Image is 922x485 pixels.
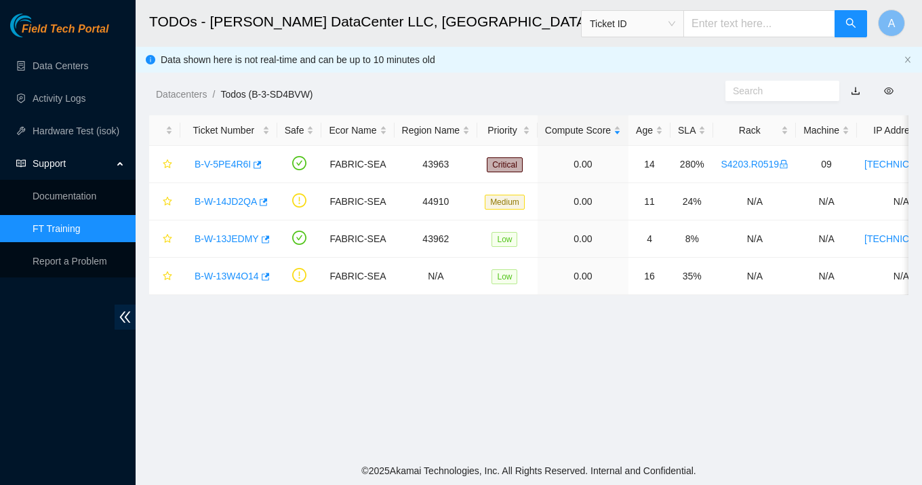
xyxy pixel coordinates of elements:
span: / [212,89,215,100]
span: exclamation-circle [292,268,306,282]
span: Critical [487,157,523,172]
td: 4 [628,220,670,258]
span: Medium [485,195,525,210]
span: Low [492,232,517,247]
p: Report a Problem [33,248,125,275]
td: 11 [628,183,670,220]
td: N/A [796,220,857,258]
input: Search [733,83,821,98]
span: exclamation-circle [292,193,306,208]
a: Documentation [33,191,96,201]
td: 43962 [395,220,478,258]
td: 09 [796,146,857,183]
td: 8% [670,220,713,258]
td: 24% [670,183,713,220]
span: eye [884,86,894,96]
td: N/A [796,258,857,295]
a: B-W-14JD2QA [195,196,257,207]
span: Support [33,150,113,177]
button: star [157,191,173,212]
td: N/A [713,183,796,220]
a: FT Training [33,223,81,234]
td: 0.00 [538,220,628,258]
span: Ticket ID [590,14,675,34]
a: download [851,85,860,96]
td: 280% [670,146,713,183]
span: check-circle [292,156,306,170]
a: B-V-5PE4R6I [195,159,251,170]
td: 43963 [395,146,478,183]
td: N/A [713,220,796,258]
a: B-W-13JEDMY [195,233,259,244]
td: 0.00 [538,258,628,295]
span: A [888,15,896,32]
a: Datacenters [156,89,207,100]
a: B-W-13W4O14 [195,271,259,282]
span: read [16,159,26,168]
button: star [157,153,173,175]
span: star [163,271,172,282]
td: 35% [670,258,713,295]
img: Akamai Technologies [10,14,68,37]
span: search [845,18,856,31]
button: download [841,80,870,102]
td: FABRIC-SEA [321,258,394,295]
input: Enter text here... [683,10,835,37]
a: S4203.R0519lock [721,159,788,170]
td: FABRIC-SEA [321,146,394,183]
span: double-left [115,305,136,330]
button: A [878,9,905,37]
td: N/A [713,258,796,295]
td: FABRIC-SEA [321,220,394,258]
span: Low [492,269,517,284]
button: star [157,228,173,250]
td: 14 [628,146,670,183]
td: 44910 [395,183,478,220]
td: N/A [395,258,478,295]
span: star [163,197,172,208]
td: 0.00 [538,146,628,183]
span: check-circle [292,231,306,245]
button: star [157,265,173,287]
footer: © 2025 Akamai Technologies, Inc. All Rights Reserved. Internal and Confidential. [136,457,922,485]
span: Field Tech Portal [22,23,108,36]
td: FABRIC-SEA [321,183,394,220]
td: 16 [628,258,670,295]
span: star [163,159,172,170]
button: search [835,10,867,37]
td: 0.00 [538,183,628,220]
a: Todos (B-3-SD4BVW) [220,89,313,100]
span: star [163,234,172,245]
a: Data Centers [33,60,88,71]
a: Hardware Test (isok) [33,125,119,136]
span: lock [779,159,788,169]
a: Activity Logs [33,93,86,104]
a: Akamai TechnologiesField Tech Portal [10,24,108,42]
button: close [904,56,912,64]
td: N/A [796,183,857,220]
